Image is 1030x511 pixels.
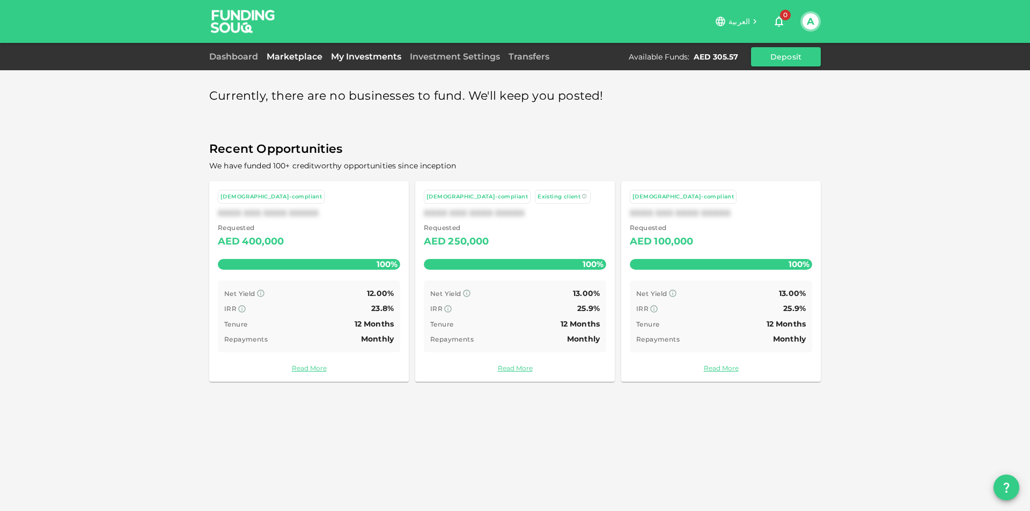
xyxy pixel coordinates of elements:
[636,290,667,298] span: Net Yield
[224,305,237,313] span: IRR
[567,334,600,344] span: Monthly
[224,320,247,328] span: Tenure
[209,139,821,160] span: Recent Opportunities
[218,233,240,250] div: AED
[424,233,446,250] div: AED
[504,51,554,62] a: Transfers
[580,256,606,272] span: 100%
[242,233,284,250] div: 400,000
[218,208,400,218] div: XXXX XXX XXXX XXXXX
[636,305,649,313] span: IRR
[430,305,443,313] span: IRR
[779,288,806,298] span: 13.00%
[355,319,394,329] span: 12 Months
[209,86,604,107] span: Currently, there are no businesses to fund. We'll keep you posted!
[729,17,750,26] span: العربية
[654,233,693,250] div: 100,000
[573,288,600,298] span: 13.00%
[803,13,819,29] button: A
[430,290,461,298] span: Net Yield
[630,363,812,373] a: Read More
[218,363,400,373] a: Read More
[224,290,255,298] span: Net Yield
[448,233,489,250] div: 250,000
[424,208,606,218] div: XXXX XXX XXXX XXXXX
[367,288,394,298] span: 12.00%
[220,192,322,202] div: [DEMOGRAPHIC_DATA]-compliant
[415,181,615,382] a: [DEMOGRAPHIC_DATA]-compliant Existing clientXXXX XXX XXXX XXXXX Requested AED250,000100% Net Yiel...
[371,303,394,313] span: 23.8%
[209,51,262,62] a: Dashboard
[621,181,821,382] a: [DEMOGRAPHIC_DATA]-compliantXXXX XXX XXXX XXXXX Requested AED100,000100% Net Yield 13.00% IRR 25....
[406,51,504,62] a: Investment Settings
[773,334,806,344] span: Monthly
[630,208,812,218] div: XXXX XXX XXXX XXXXX
[630,223,694,233] span: Requested
[430,320,453,328] span: Tenure
[209,161,456,171] span: We have funded 100+ creditworthy opportunities since inception
[768,11,790,32] button: 0
[780,10,791,20] span: 0
[327,51,406,62] a: My Investments
[430,335,474,343] span: Repayments
[424,223,489,233] span: Requested
[577,303,600,313] span: 25.9%
[751,47,821,66] button: Deposit
[694,51,738,62] div: AED 305.57
[218,223,284,233] span: Requested
[224,335,268,343] span: Repayments
[629,51,689,62] div: Available Funds :
[424,363,606,373] a: Read More
[361,334,394,344] span: Monthly
[561,319,600,329] span: 12 Months
[262,51,327,62] a: Marketplace
[767,319,806,329] span: 12 Months
[994,475,1019,500] button: question
[636,320,659,328] span: Tenure
[636,335,680,343] span: Repayments
[374,256,400,272] span: 100%
[426,192,528,202] div: [DEMOGRAPHIC_DATA]-compliant
[786,256,812,272] span: 100%
[632,192,734,202] div: [DEMOGRAPHIC_DATA]-compliant
[630,233,652,250] div: AED
[783,303,806,313] span: 25.9%
[209,181,409,382] a: [DEMOGRAPHIC_DATA]-compliantXXXX XXX XXXX XXXXX Requested AED400,000100% Net Yield 12.00% IRR 23....
[538,193,580,200] span: Existing client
